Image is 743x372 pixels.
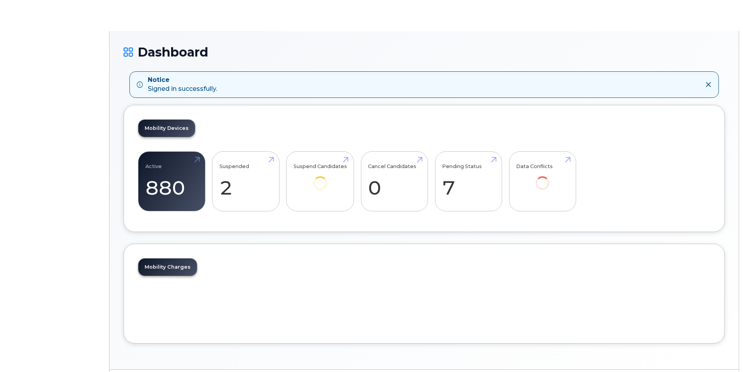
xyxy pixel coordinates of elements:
a: Mobility Devices [138,120,195,137]
a: Suspend Candidates [294,156,347,200]
a: Active 880 [145,156,198,207]
strong: Notice [148,76,217,85]
a: Cancel Candidates 0 [368,156,421,207]
div: Signed in successfully. [148,76,217,94]
h1: Dashboard [124,45,725,59]
a: Data Conflicts [516,156,569,200]
a: Pending Status 7 [442,156,495,207]
a: Suspended 2 [219,156,272,207]
a: Mobility Charges [138,259,197,276]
